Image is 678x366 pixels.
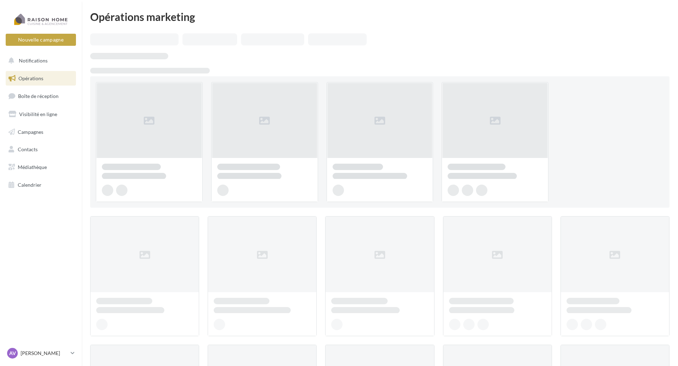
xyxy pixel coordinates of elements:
[4,160,77,175] a: Médiathèque
[19,58,48,64] span: Notifications
[18,164,47,170] span: Médiathèque
[18,129,43,135] span: Campagnes
[4,142,77,157] a: Contacts
[6,346,76,360] a: AV [PERSON_NAME]
[21,350,68,357] p: [PERSON_NAME]
[18,93,59,99] span: Boîte de réception
[9,350,16,357] span: AV
[18,182,42,188] span: Calendrier
[6,34,76,46] button: Nouvelle campagne
[18,75,43,81] span: Opérations
[4,53,75,68] button: Notifications
[19,111,57,117] span: Visibilité en ligne
[4,107,77,122] a: Visibilité en ligne
[4,125,77,140] a: Campagnes
[18,146,38,152] span: Contacts
[4,71,77,86] a: Opérations
[4,88,77,104] a: Boîte de réception
[4,177,77,192] a: Calendrier
[90,11,669,22] div: Opérations marketing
